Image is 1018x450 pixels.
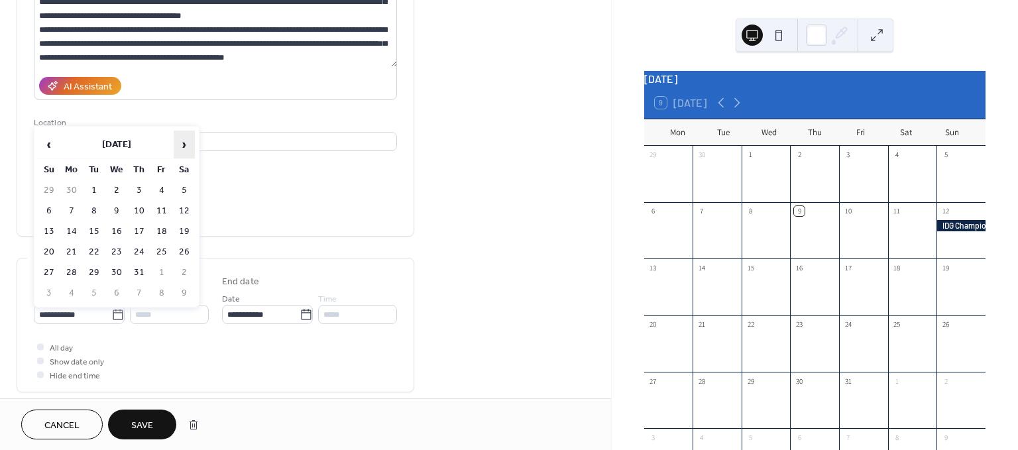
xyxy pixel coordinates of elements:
div: 24 [843,319,853,329]
td: 18 [151,222,172,241]
div: 19 [940,262,950,272]
div: 30 [697,150,707,160]
td: 12 [174,201,195,221]
button: AI Assistant [39,77,121,95]
div: 28 [697,376,707,386]
td: 6 [38,201,60,221]
div: 25 [892,319,902,329]
div: AI Assistant [64,80,112,94]
span: Date [222,292,240,306]
div: 20 [648,319,658,329]
div: 30 [794,376,804,386]
div: Sun [929,119,975,146]
div: 2 [794,150,804,160]
th: Fr [151,160,172,180]
td: 1 [151,263,172,282]
td: 30 [106,263,127,282]
div: 1 [892,376,902,386]
div: End date [222,275,259,289]
div: 10 [843,206,853,216]
div: 7 [843,432,853,442]
span: › [174,131,194,158]
span: Save [131,419,153,433]
td: 31 [129,263,150,282]
td: 16 [106,222,127,241]
span: ‹ [39,131,59,158]
div: 2 [940,376,950,386]
div: Mon [655,119,701,146]
div: 14 [697,262,707,272]
div: 8 [746,206,756,216]
td: 2 [174,263,195,282]
div: 11 [892,206,902,216]
div: 31 [843,376,853,386]
th: Sa [174,160,195,180]
td: 20 [38,243,60,262]
div: 29 [648,150,658,160]
div: 13 [648,262,658,272]
td: 8 [151,284,172,303]
span: Show date only [50,355,104,369]
div: 4 [892,150,902,160]
td: 5 [84,284,105,303]
div: 22 [746,319,756,329]
div: Location [34,116,394,130]
td: 19 [174,222,195,241]
span: Cancel [44,419,80,433]
td: 17 [129,222,150,241]
div: 21 [697,319,707,329]
div: IDG Championship Dressage Show 2025 [936,220,986,231]
div: 9 [940,432,950,442]
button: Cancel [21,410,103,439]
td: 30 [61,181,82,200]
div: 18 [892,262,902,272]
td: 9 [106,201,127,221]
div: Thu [792,119,838,146]
td: 29 [38,181,60,200]
div: 29 [746,376,756,386]
th: Th [129,160,150,180]
td: 27 [38,263,60,282]
div: 23 [794,319,804,329]
td: 2 [106,181,127,200]
div: 1 [746,150,756,160]
div: [DATE] [644,71,986,87]
td: 14 [61,222,82,241]
td: 21 [61,243,82,262]
td: 22 [84,243,105,262]
td: 28 [61,263,82,282]
td: 7 [61,201,82,221]
td: 13 [38,222,60,241]
th: We [106,160,127,180]
td: 15 [84,222,105,241]
th: Tu [84,160,105,180]
div: 7 [697,206,707,216]
div: Sat [883,119,929,146]
td: 24 [129,243,150,262]
div: 17 [843,262,853,272]
div: Fri [838,119,883,146]
td: 25 [151,243,172,262]
td: 26 [174,243,195,262]
div: 15 [746,262,756,272]
td: 23 [106,243,127,262]
div: Wed [746,119,792,146]
div: 5 [940,150,950,160]
td: 7 [129,284,150,303]
th: Su [38,160,60,180]
div: 6 [794,432,804,442]
td: 9 [174,284,195,303]
div: 3 [843,150,853,160]
td: 4 [151,181,172,200]
td: 10 [129,201,150,221]
td: 1 [84,181,105,200]
div: 12 [940,206,950,216]
td: 3 [129,181,150,200]
span: Hide end time [50,369,100,383]
td: 6 [106,284,127,303]
div: 9 [794,206,804,216]
div: 27 [648,376,658,386]
th: Mo [61,160,82,180]
span: Time [318,292,337,306]
th: [DATE] [61,131,172,159]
